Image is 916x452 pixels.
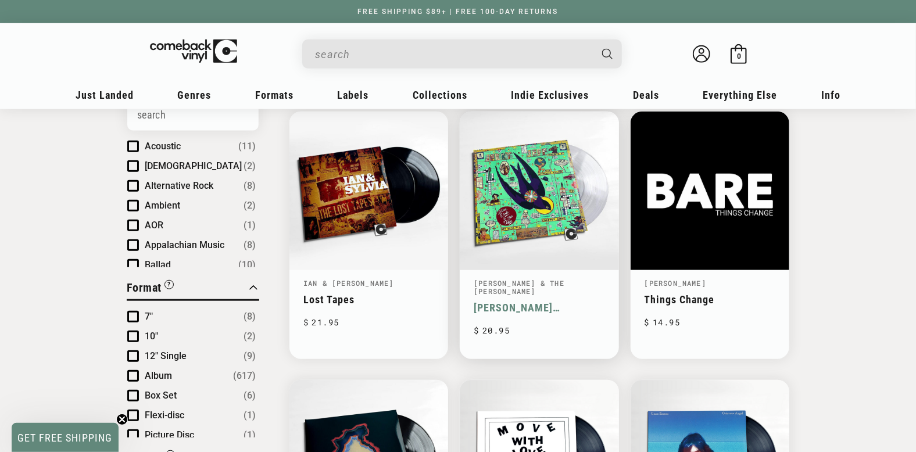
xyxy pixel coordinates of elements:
input: When autocomplete results are available use up and down arrows to review and enter to select [315,42,591,66]
a: Lost Tapes [303,293,434,306]
button: Close teaser [116,414,128,425]
span: Flexi-disc [145,410,184,421]
span: Number of products: (8) [244,310,256,324]
a: FREE SHIPPING $89+ | FREE 100-DAY RETURNS [346,8,570,16]
span: Number of products: (1) [244,428,256,442]
button: Filter by Format [127,279,174,299]
span: Ballad [145,259,171,270]
a: [PERSON_NAME] & The [PERSON_NAME] [474,278,564,296]
span: Album [145,370,172,381]
span: Collections [413,89,467,101]
span: Appalachian Music [145,239,224,250]
span: Alternative Rock [145,180,213,191]
span: 10" [145,331,158,342]
span: Number of products: (8) [244,238,256,252]
span: Ambient [145,200,180,211]
span: Acoustic [145,141,181,152]
span: Everything Else [703,89,778,101]
span: GET FREE SHIPPING [18,432,113,444]
span: Number of products: (2) [244,329,256,343]
span: 12" Single [145,350,187,361]
span: Number of products: (1) [244,218,256,232]
button: Search [592,40,624,69]
input: Search Options [127,99,259,131]
span: Picture Disc [145,429,194,440]
span: Number of products: (11) [238,139,256,153]
span: Just Landed [76,89,134,101]
span: Number of products: (2) [244,199,256,213]
a: [PERSON_NAME] [PERSON_NAME] [474,302,604,314]
div: GET FREE SHIPPINGClose teaser [12,423,119,452]
span: Number of products: (1) [244,408,256,422]
span: Number of products: (10) [238,258,256,272]
span: Number of products: (9) [244,349,256,363]
span: Number of products: (6) [244,389,256,403]
span: Format [127,281,162,295]
span: Labels [338,89,369,101]
span: Number of products: (617) [233,369,256,383]
span: 0 [737,52,741,61]
a: Ian & [PERSON_NAME] [303,278,394,288]
span: Indie Exclusives [511,89,589,101]
span: [DEMOGRAPHIC_DATA] [145,160,242,171]
span: Number of products: (2) [244,159,256,173]
span: Number of products: (8) [244,179,256,193]
span: Deals [633,89,659,101]
span: Box Set [145,390,177,401]
span: Genres [178,89,212,101]
span: 7" [145,311,153,322]
div: Search [302,40,622,69]
span: AOR [145,220,163,231]
span: Info [821,89,840,101]
span: Formats [255,89,294,101]
a: Things Change [645,293,775,306]
a: [PERSON_NAME] [645,278,707,288]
